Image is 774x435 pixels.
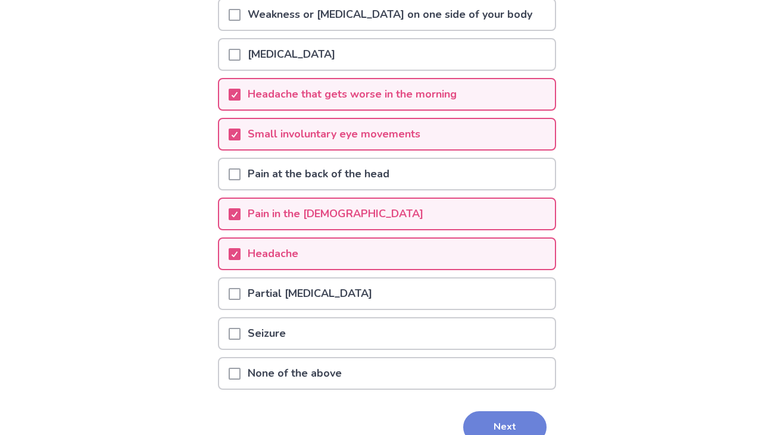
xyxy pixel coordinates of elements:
p: Pain at the back of the head [241,159,397,189]
p: Headache that gets worse in the morning [241,79,464,109]
p: [MEDICAL_DATA] [241,39,342,70]
p: Seizure [241,318,293,349]
p: Pain in the [DEMOGRAPHIC_DATA] [241,199,430,229]
p: Small involuntary eye movements [241,119,427,149]
p: Partial [MEDICAL_DATA] [241,278,379,309]
p: Headache [241,239,305,269]
p: None of the above [241,358,349,389]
